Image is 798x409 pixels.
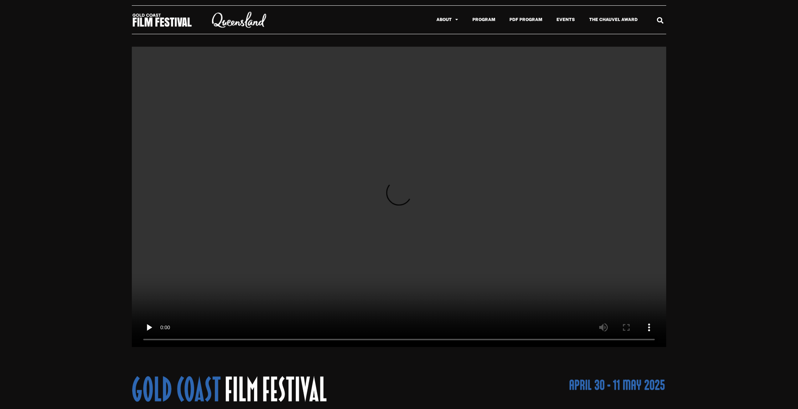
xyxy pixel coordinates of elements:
[465,11,502,28] a: Program
[502,11,549,28] a: PDF Program
[549,11,582,28] a: Events
[654,14,666,26] div: Search
[582,11,645,28] a: The Chauvel Award
[429,11,465,28] a: About
[283,11,645,28] nav: Menu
